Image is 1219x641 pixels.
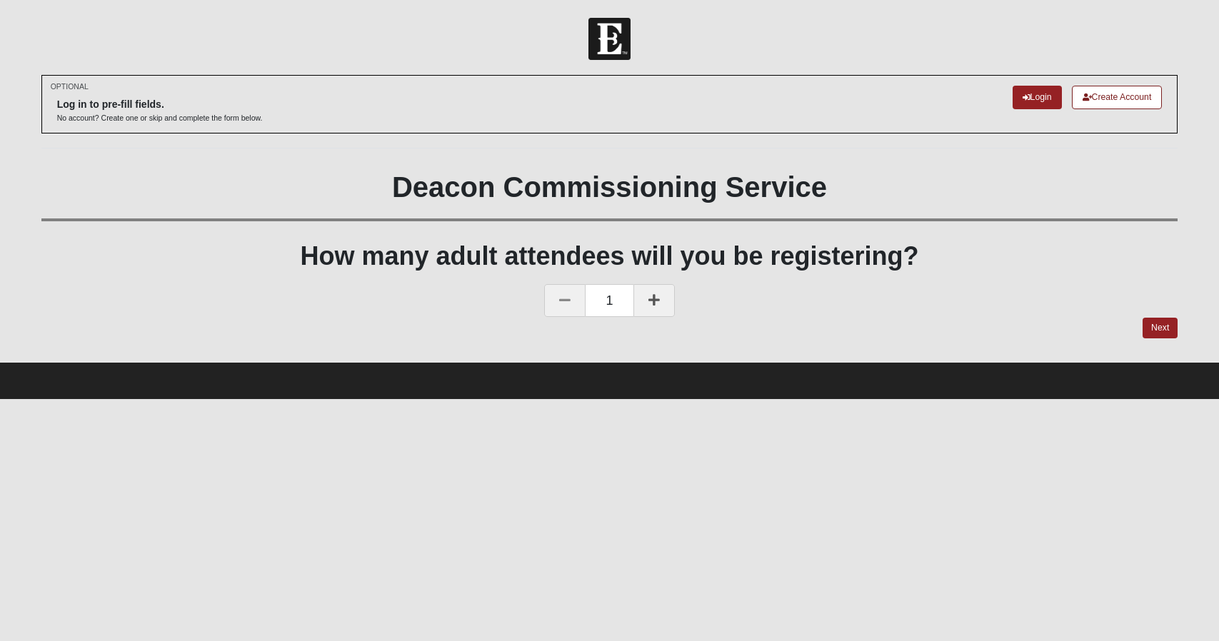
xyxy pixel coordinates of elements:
[588,18,631,60] img: Church of Eleven22 Logo
[1143,318,1178,338] a: Next
[57,99,263,111] h6: Log in to pre-fill fields.
[1013,86,1062,109] a: Login
[392,171,827,203] b: Deacon Commissioning Service
[1072,86,1163,109] a: Create Account
[41,241,1178,271] h1: How many adult attendees will you be registering?
[586,284,633,317] span: 1
[51,81,89,92] small: OPTIONAL
[57,113,263,123] p: No account? Create one or skip and complete the form below.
